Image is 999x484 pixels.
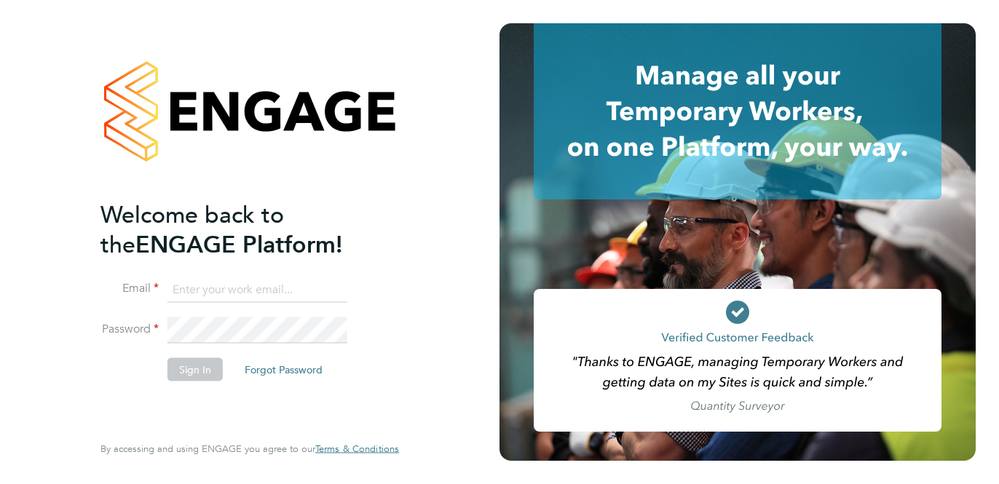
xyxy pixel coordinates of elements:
button: Forgot Password [233,358,334,381]
label: Password [100,322,159,337]
a: Terms & Conditions [315,443,399,455]
button: Sign In [167,358,223,381]
span: Terms & Conditions [315,443,399,455]
h2: ENGAGE Platform! [100,199,384,259]
span: Welcome back to the [100,200,284,258]
span: By accessing and using ENGAGE you agree to our [100,443,399,455]
input: Enter your work email... [167,277,347,303]
label: Email [100,281,159,296]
